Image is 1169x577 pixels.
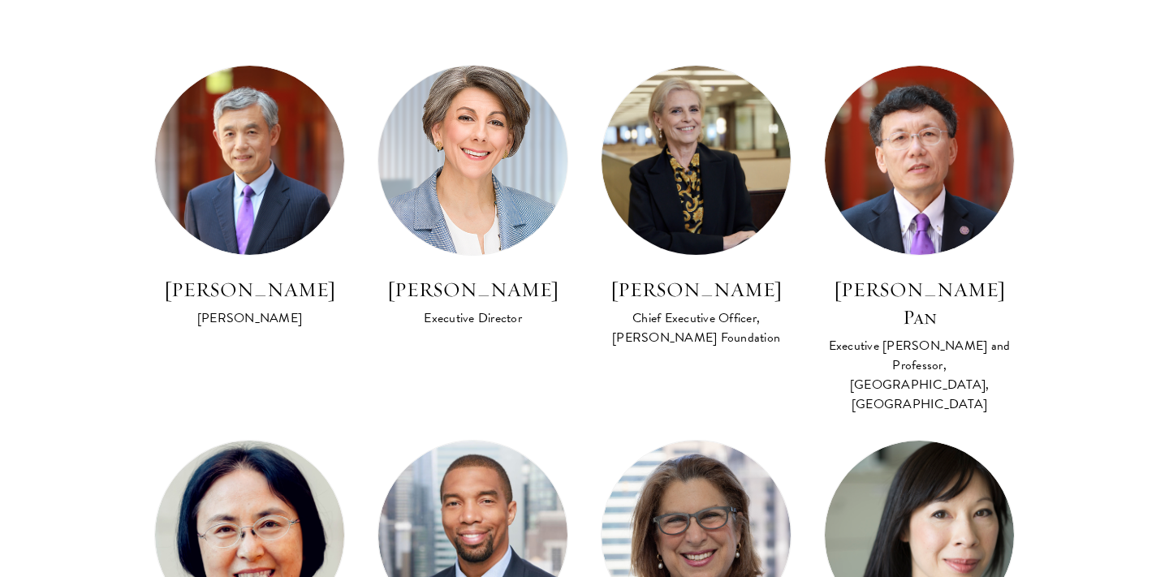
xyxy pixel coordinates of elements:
[154,308,345,328] div: [PERSON_NAME]
[377,308,568,328] div: Executive Director
[824,65,1015,416] a: [PERSON_NAME] Pan Executive [PERSON_NAME] and Professor, [GEOGRAPHIC_DATA], [GEOGRAPHIC_DATA]
[377,276,568,304] h3: [PERSON_NAME]
[601,65,792,349] a: [PERSON_NAME] Chief Executive Officer, [PERSON_NAME] Foundation
[601,308,792,347] div: Chief Executive Officer, [PERSON_NAME] Foundation
[601,276,792,304] h3: [PERSON_NAME]
[154,65,345,329] a: [PERSON_NAME] [PERSON_NAME]
[824,336,1015,414] div: Executive [PERSON_NAME] and Professor, [GEOGRAPHIC_DATA], [GEOGRAPHIC_DATA]
[154,276,345,304] h3: [PERSON_NAME]
[377,65,568,329] a: [PERSON_NAME] Executive Director
[824,276,1015,331] h3: [PERSON_NAME] Pan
